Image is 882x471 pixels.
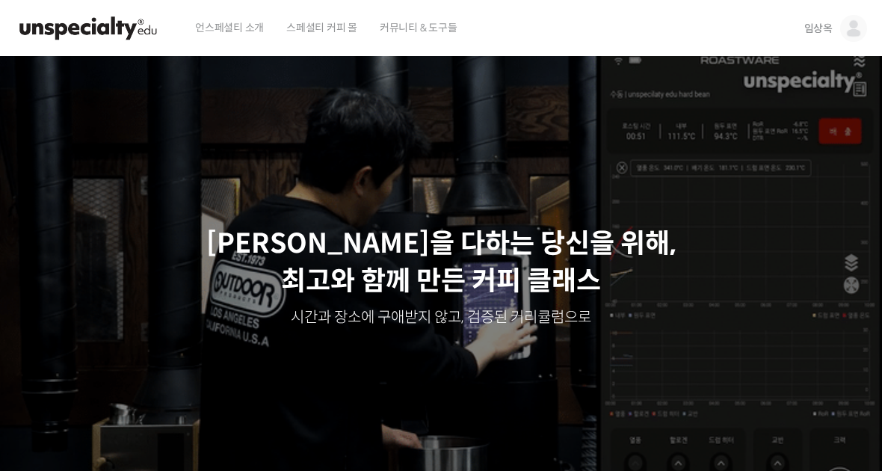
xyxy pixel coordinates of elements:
p: [PERSON_NAME]을 다하는 당신을 위해, 최고와 함께 만든 커피 클래스 [15,225,867,301]
span: 임상옥 [804,22,833,35]
p: 시간과 장소에 구애받지 않고, 검증된 커리큘럼으로 [15,307,867,328]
